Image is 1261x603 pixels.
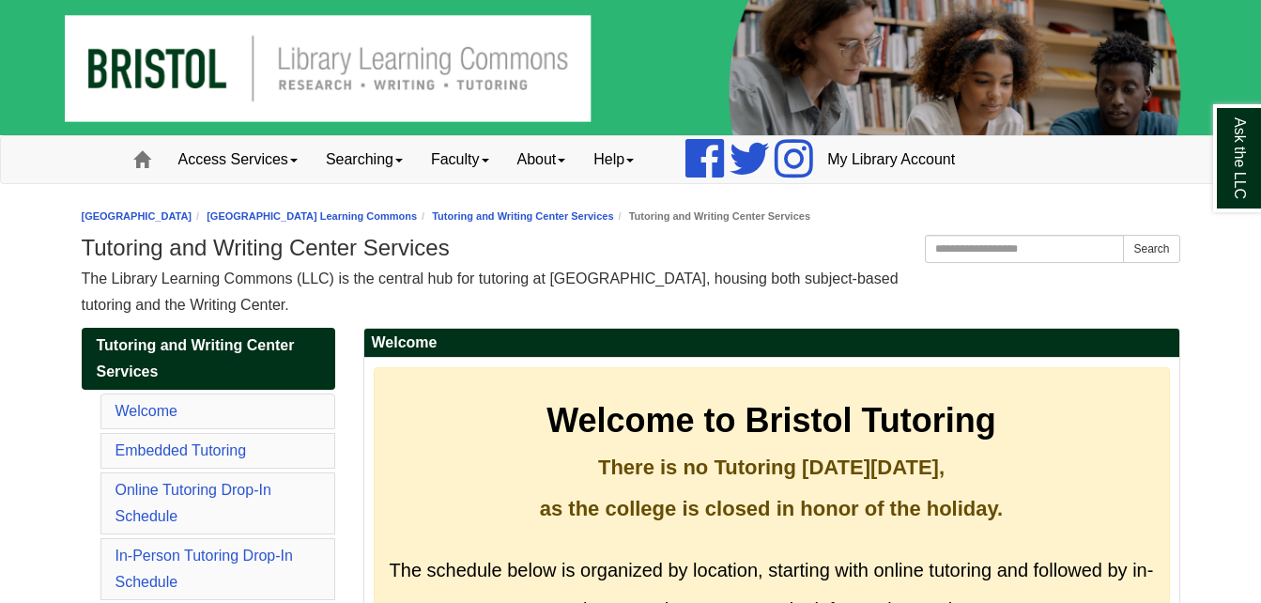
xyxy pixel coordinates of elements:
a: About [503,136,580,183]
strong: as the college is closed in honor of the holiday. [540,497,1003,520]
a: Tutoring and Writing Center Services [432,210,613,222]
a: Access Services [164,136,312,183]
a: Online Tutoring Drop-In Schedule [115,482,271,524]
a: Faculty [417,136,503,183]
strong: Welcome to Bristol Tutoring [546,401,996,440]
a: My Library Account [813,136,969,183]
a: Help [579,136,648,183]
span: Tutoring and Writing Center Services [97,337,295,379]
a: [GEOGRAPHIC_DATA] Learning Commons [207,210,417,222]
h1: Tutoring and Writing Center Services [82,235,1180,261]
a: Welcome [115,403,177,419]
a: [GEOGRAPHIC_DATA] [82,210,192,222]
a: Tutoring and Writing Center Services [82,328,335,390]
h2: Welcome [364,329,1179,358]
li: Tutoring and Writing Center Services [614,208,810,225]
strong: There is no Tutoring [DATE][DATE], [598,456,945,479]
a: Searching [312,136,417,183]
a: In-Person Tutoring Drop-In Schedule [115,548,293,590]
button: Search [1123,235,1179,263]
nav: breadcrumb [82,208,1180,225]
a: Embedded Tutoring [115,442,247,458]
span: The Library Learning Commons (LLC) is the central hub for tutoring at [GEOGRAPHIC_DATA], housing ... [82,271,899,313]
